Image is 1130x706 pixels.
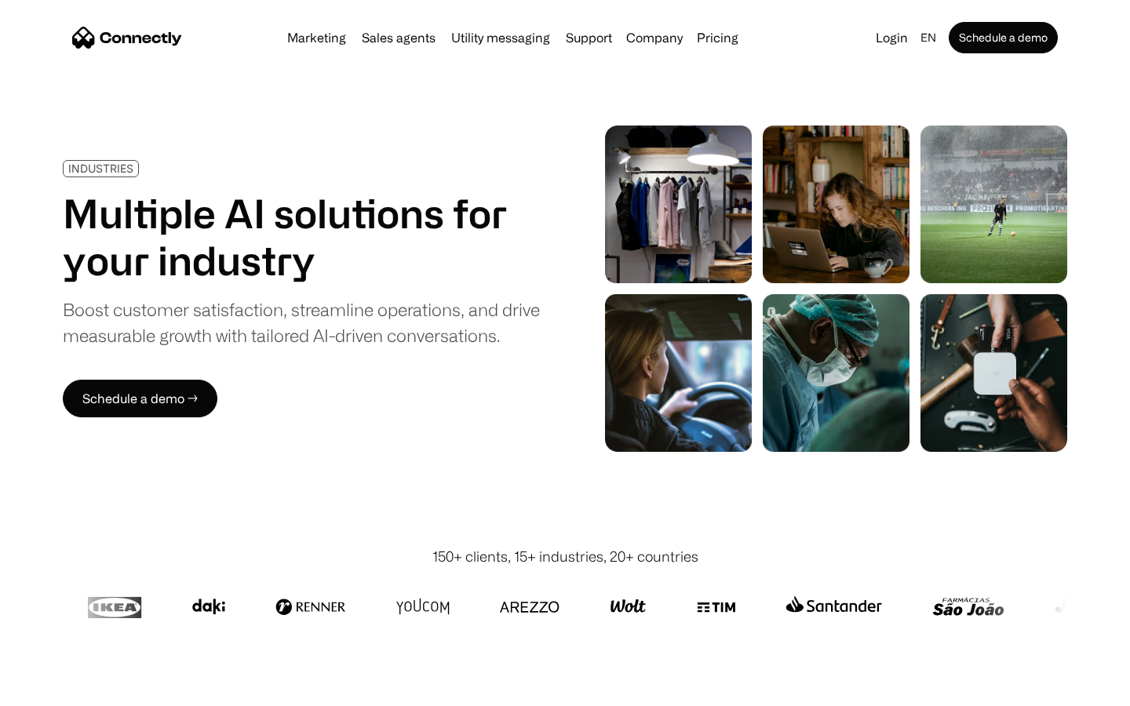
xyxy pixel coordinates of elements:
a: Login [869,27,914,49]
div: 150+ clients, 15+ industries, 20+ countries [432,546,698,567]
a: Utility messaging [445,31,556,44]
h1: Multiple AI solutions for your industry [63,190,540,284]
div: INDUSTRIES [68,162,133,174]
ul: Language list [31,679,94,701]
a: Sales agents [355,31,442,44]
a: Pricing [691,31,745,44]
div: Boost customer satisfaction, streamline operations, and drive measurable growth with tailored AI-... [63,297,540,348]
a: Schedule a demo → [63,380,217,417]
aside: Language selected: English [16,677,94,701]
a: Marketing [281,31,352,44]
div: en [920,27,936,49]
a: Support [560,31,618,44]
div: Company [626,27,683,49]
a: Schedule a demo [949,22,1058,53]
